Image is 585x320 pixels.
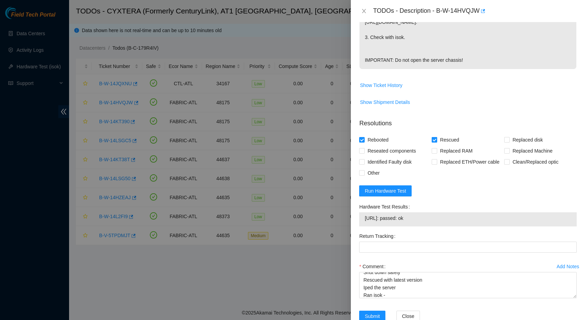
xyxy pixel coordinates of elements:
[365,145,419,156] span: Reseated components
[437,156,502,167] span: Replaced ETH/Power cable
[365,187,406,195] span: Run Hardware Test
[510,145,555,156] span: Replaced Machine
[359,8,369,14] button: Close
[365,156,414,167] span: Identified Faulty disk
[360,81,402,89] span: Show Ticket History
[359,272,577,298] textarea: Comment
[556,261,579,272] button: Add Notes
[437,145,475,156] span: Replaced RAM
[359,201,412,212] label: Hardware Test Results
[510,134,546,145] span: Replaced disk
[365,214,571,222] span: [URL]: passed: ok
[557,264,579,269] div: Add Notes
[437,134,462,145] span: Rescued
[402,312,414,320] span: Close
[373,6,577,17] div: TODOs - Description - B-W-14HVQJW
[361,8,367,14] span: close
[359,231,398,242] label: Return Tracking
[360,98,410,106] span: Show Shipment Details
[359,80,403,91] button: Show Ticket History
[365,167,382,178] span: Other
[365,134,391,145] span: Rebooted
[359,242,577,253] input: Return Tracking
[365,312,380,320] span: Submit
[359,97,410,108] button: Show Shipment Details
[359,185,412,196] button: Run Hardware Test
[510,156,561,167] span: Clean/Replaced optic
[359,261,388,272] label: Comment
[359,113,577,128] p: Resolutions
